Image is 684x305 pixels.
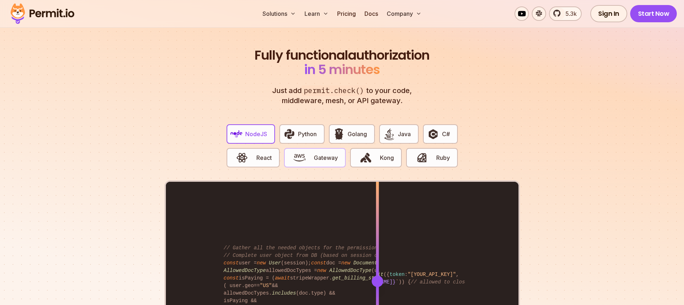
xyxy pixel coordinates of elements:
span: Kong [380,153,394,162]
span: 5.3k [561,9,577,18]
span: Document [353,260,377,266]
span: new [317,268,326,273]
span: permit.check() [302,86,366,96]
span: Golang [348,130,367,138]
span: AllowedDocType [224,268,266,273]
span: Ruby [436,153,450,162]
span: new [341,260,350,266]
img: Java [383,128,395,140]
a: 5.3k [549,6,582,21]
span: in 5 minutes [304,60,380,79]
img: Ruby [416,152,428,164]
img: React [236,152,248,164]
span: Python [298,130,317,138]
span: "US" [260,283,272,288]
span: const [224,260,239,266]
span: // Complete user object from DB (based on session object, only 3 DB queries...) [224,253,462,258]
p: Just add to your code, middleware, mesh, or API gateway. [265,86,420,106]
span: Fully functional [255,48,348,63]
img: Gateway [293,152,306,164]
button: Company [384,6,424,21]
span: React [256,153,272,162]
span: const [311,260,326,266]
span: token [390,272,405,277]
span: AllowedDocType [329,268,372,273]
span: // allowed to close issue [411,279,486,285]
span: Java [398,130,411,138]
span: geo [245,283,254,288]
span: new [257,260,266,266]
a: Start Now [630,5,677,22]
img: Permit logo [7,1,78,26]
span: includes [272,290,296,296]
span: type [311,290,323,296]
button: Learn [302,6,331,21]
span: // Gather all the needed objects for the permission check [224,245,396,251]
span: "[YOUR_API_KEY]" [408,272,456,277]
h2: authorization [253,48,431,77]
span: C# [442,130,450,138]
img: Kong [360,152,372,164]
img: NodeJS [231,128,243,140]
span: Gateway [314,153,338,162]
span: const [224,275,239,281]
a: Pricing [334,6,359,21]
a: Sign In [590,5,627,22]
img: Golang [333,128,345,140]
button: Solutions [260,6,299,21]
span: User [269,260,281,266]
img: Python [283,128,296,140]
span: get_billing_status [332,275,386,281]
span: NodeJS [245,130,267,138]
img: C# [427,128,439,140]
a: Docs [362,6,381,21]
span: await [275,275,290,281]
